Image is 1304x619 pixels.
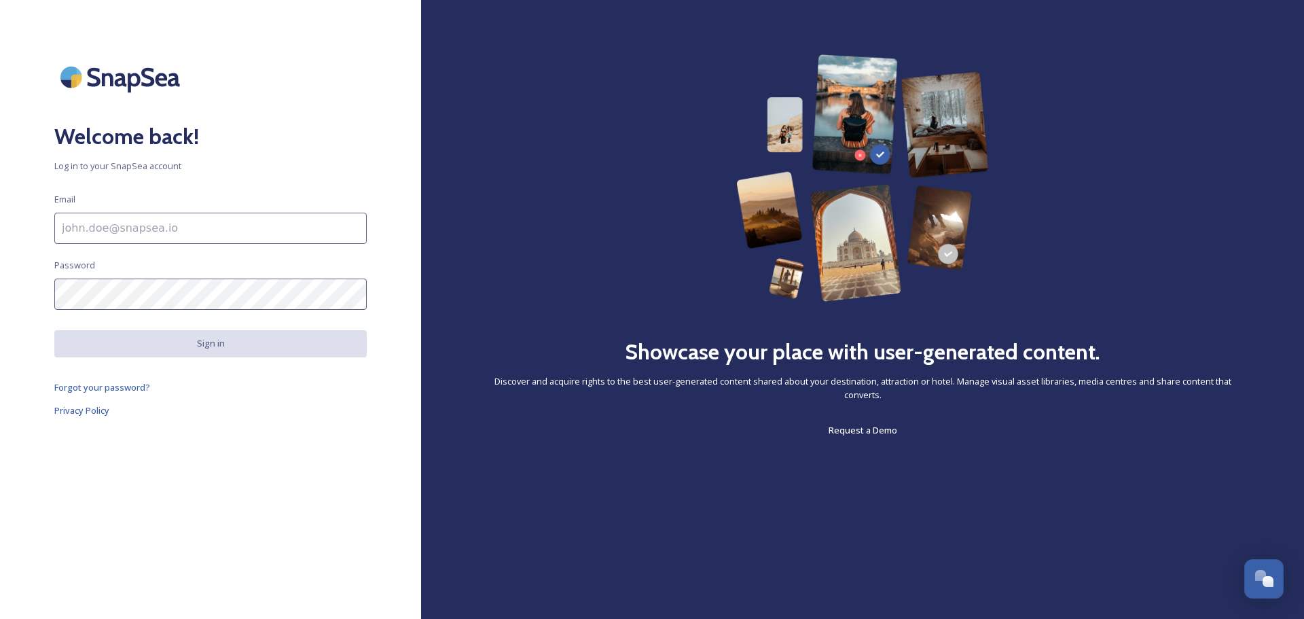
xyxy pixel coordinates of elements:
[736,54,989,302] img: 63b42ca75bacad526042e722_Group%20154-p-800.png
[54,330,367,357] button: Sign in
[54,404,109,417] span: Privacy Policy
[54,213,367,244] input: john.doe@snapsea.io
[54,379,367,395] a: Forgot your password?
[54,193,75,206] span: Email
[54,160,367,173] span: Log in to your SnapSea account
[54,259,95,272] span: Password
[475,375,1250,401] span: Discover and acquire rights to the best user-generated content shared about your destination, att...
[54,54,190,100] img: SnapSea Logo
[1244,559,1284,599] button: Open Chat
[625,336,1100,368] h2: Showcase your place with user-generated content.
[54,381,150,393] span: Forgot your password?
[54,402,367,419] a: Privacy Policy
[829,422,897,438] a: Request a Demo
[54,120,367,153] h2: Welcome back!
[829,424,897,436] span: Request a Demo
